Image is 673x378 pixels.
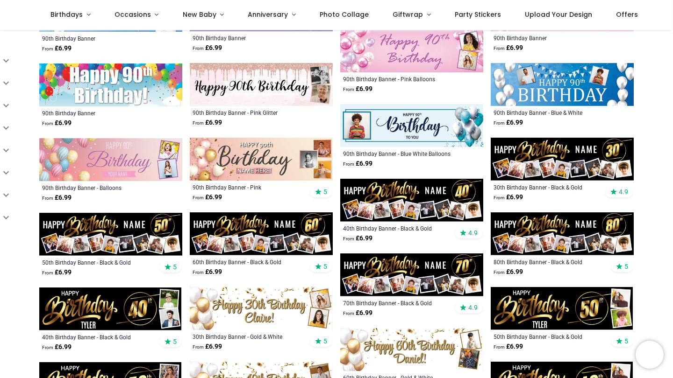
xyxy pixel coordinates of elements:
[323,188,327,196] span: 5
[193,46,204,51] span: From
[343,311,354,316] span: From
[190,138,333,181] img: Personalised Happy 90th Birthday Banner - Pink - Custom Name & 3 Photo Upload
[619,188,628,196] span: 4.9
[491,63,634,106] img: Personalised Happy 90th Birthday Banner - Blue & White - 2 Photo Upload
[42,193,72,203] strong: £ 6.99
[494,34,603,42] a: 90th Birthday Banner
[323,337,327,345] span: 5
[494,46,505,51] span: From
[340,328,483,371] img: Personalised Happy 60th Birthday Banner - Gold & White Balloons - 2 Photo Upload
[468,229,478,237] span: 4.9
[193,34,302,42] a: 90th Birthday Banner
[42,109,152,117] a: 90th Birthday Banner
[494,258,603,266] a: 80th Birthday Banner - Black & Gold
[468,303,478,312] span: 4.9
[42,345,53,350] span: From
[193,258,302,266] a: 60th Birthday Banner - Black & Gold
[340,253,483,296] img: Personalised Happy 70th Birthday Banner - Black & Gold - Custom Name & 9 Photo Upload
[636,341,664,369] iframe: Brevo live chat
[173,263,177,271] span: 5
[183,10,216,19] span: New Baby
[190,63,333,106] img: Personalised Happy 90th Birthday Banner - Pink Glitter - 2 Photo Upload
[491,212,634,255] img: Personalised Happy 80th Birthday Banner - Black & Gold - Custom Name & 9 Photo Upload
[494,43,523,53] strong: £ 6.99
[393,10,423,19] span: Giftwrap
[343,75,453,83] a: 90th Birthday Banner - Pink Balloons
[193,109,302,116] a: 90th Birthday Banner - Pink Glitter
[42,196,53,201] span: From
[42,343,72,352] strong: £ 6.99
[193,183,302,191] a: 90th Birthday Banner - Pink
[190,287,333,330] img: Personalised Happy 30th Birthday Banner - Gold & White Balloons - 2 Photo Upload
[193,118,222,127] strong: £ 6.99
[343,84,372,94] strong: £ 6.99
[343,234,372,243] strong: £ 6.99
[343,236,354,241] span: From
[455,10,501,19] span: Party Stickers
[42,119,72,128] strong: £ 6.99
[39,213,182,256] img: Personalised Happy 50th Birthday Banner - Black & Gold - Custom Name & 9 Photo Upload
[340,179,483,222] img: Personalised Happy 40th Birthday Banner - Black & Gold - Custom Name & 9 Photo Upload
[42,270,53,275] span: From
[491,138,634,181] img: Personalised Happy 30th Birthday Banner - Black & Gold - Custom Name & 9 Photo Upload
[42,333,152,341] a: 40th Birthday Banner - Black & Gold
[340,104,483,147] img: Personalised Happy 90th Birthday Banner - Blue White Balloons - 1 Photo Upload
[42,268,72,277] strong: £ 6.99
[494,333,603,340] a: 50th Birthday Banner - Black & Gold
[42,184,152,191] div: 90th Birthday Banner - Balloons
[343,299,453,307] div: 70th Birthday Banner - Black & Gold
[624,337,628,345] span: 5
[39,287,182,330] img: Personalised Happy 40th Birthday Banner - Black & Gold - Custom Name & 2 Photo Upload
[193,195,204,200] span: From
[343,308,372,318] strong: £ 6.99
[115,10,151,19] span: Occasions
[193,43,222,53] strong: £ 6.99
[173,337,177,346] span: 5
[42,259,152,266] a: 50th Birthday Banner - Black & Gold
[616,10,638,19] span: Offers
[494,344,505,350] span: From
[39,138,182,181] img: Personalised Happy 90th Birthday Banner - Balloons - Custom Name & 2 Photo Upload
[193,270,204,275] span: From
[494,195,505,200] span: From
[343,161,354,167] span: From
[248,10,288,19] span: Anniversary
[193,344,204,350] span: From
[525,10,592,19] span: Upload Your Design
[343,224,453,232] a: 40th Birthday Banner - Black & Gold
[494,118,523,127] strong: £ 6.99
[494,267,523,277] strong: £ 6.99
[491,287,634,330] img: Personalised Happy 50th Birthday Banner - Black & Gold - Custom Name & 2 Photo Upload
[340,29,483,72] img: Happy 90th Birthday Banner - Pink Balloons - 2 Photo Upload
[320,10,369,19] span: Photo Collage
[343,159,372,168] strong: £ 6.99
[42,35,152,42] div: 90th Birthday Banner
[42,121,53,126] span: From
[50,10,83,19] span: Birthdays
[343,150,453,157] a: 90th Birthday Banner - Blue White Balloons
[193,120,204,126] span: From
[42,44,72,53] strong: £ 6.99
[494,193,523,202] strong: £ 6.99
[193,333,302,340] div: 30th Birthday Banner - Gold & White Balloons
[494,120,505,126] span: From
[494,183,603,191] a: 30th Birthday Banner - Black & Gold
[42,46,53,51] span: From
[494,109,603,116] a: 90th Birthday Banner - Blue & White
[193,342,222,351] strong: £ 6.99
[39,63,182,106] img: Happy 90th Birthday Banner - Party Balloons
[190,212,333,255] img: Personalised Happy 60th Birthday Banner - Black & Gold - Custom Name & 9 Photo Upload
[494,342,523,351] strong: £ 6.99
[624,262,628,271] span: 5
